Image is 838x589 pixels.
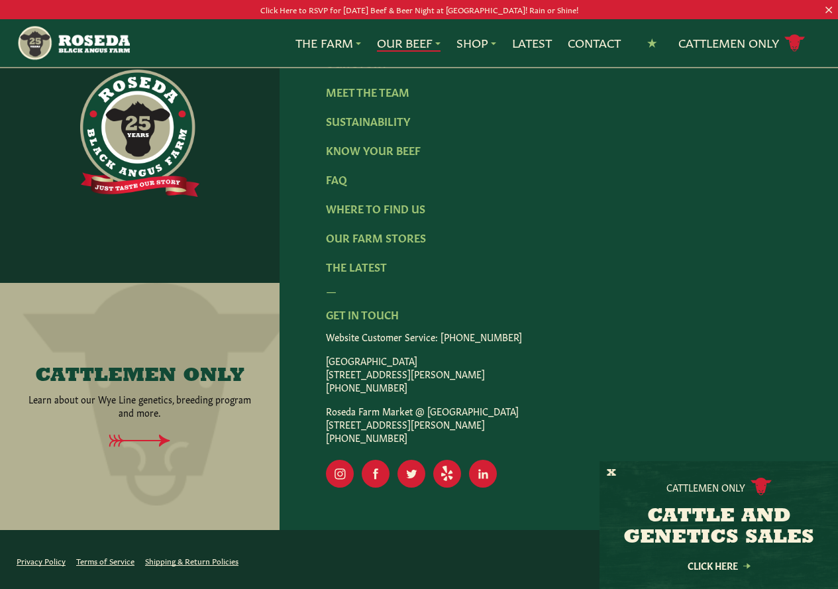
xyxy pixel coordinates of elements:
[17,25,130,62] img: https://roseda.com/wp-content/uploads/2021/05/roseda-25-header.png
[469,460,497,488] a: Visit Our LinkedIn Page
[326,84,409,99] a: Meet The Team
[326,259,387,274] a: The Latest
[80,70,199,197] img: https://roseda.com/wp-content/uploads/2021/06/roseda-25-full@2x.png
[326,460,354,488] a: Visit Our Instagram Page
[295,34,361,52] a: The Farm
[377,34,441,52] a: Our Beef
[326,230,426,244] a: Our Farm Stores
[23,366,256,419] a: CATTLEMEN ONLY Learn about our Wye Line genetics, breeding program and more.
[326,142,421,157] a: Know Your Beef
[362,460,390,488] a: Visit Our Facebook Page
[326,172,347,186] a: FAQ
[666,480,745,494] p: Cattlemen Only
[326,404,792,444] p: Roseda Farm Market @ [GEOGRAPHIC_DATA] [STREET_ADDRESS][PERSON_NAME] [PHONE_NUMBER]
[397,460,425,488] a: Visit Our Twitter Page
[433,460,461,488] a: Visit Our Yelp Page
[512,34,552,52] a: Latest
[751,478,772,496] img: cattle-icon.svg
[326,201,425,215] a: Where To Find Us
[76,555,134,566] a: Terms of Service
[17,555,66,566] a: Privacy Policy
[17,19,821,67] nav: Main Navigation
[145,555,238,566] a: Shipping & Return Policies
[23,392,256,419] p: Learn about our Wye Line genetics, breeding program and more.
[568,34,621,52] a: Contact
[326,282,792,298] div: —
[35,366,244,387] h4: CATTLEMEN ONLY
[659,561,778,570] a: Click Here
[42,3,796,17] p: Click Here to RSVP for [DATE] Beef & Beer Night at [GEOGRAPHIC_DATA]! Rain or Shine!
[326,330,792,343] p: Website Customer Service: [PHONE_NUMBER]
[456,34,496,52] a: Shop
[678,32,806,55] a: Cattlemen Only
[326,113,410,128] a: Sustainability
[326,354,792,394] p: [GEOGRAPHIC_DATA] [STREET_ADDRESS][PERSON_NAME] [PHONE_NUMBER]
[607,466,616,480] button: X
[616,506,821,549] h3: CATTLE AND GENETICS SALES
